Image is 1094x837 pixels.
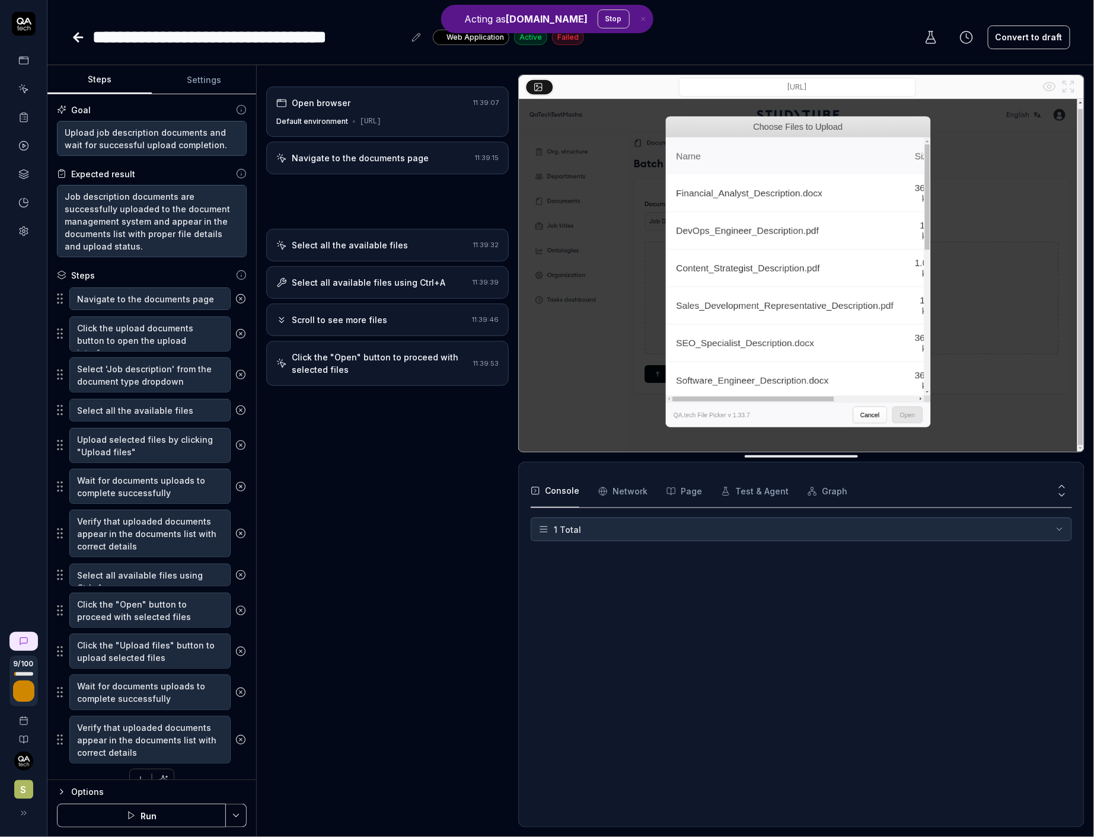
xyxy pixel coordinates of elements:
[514,30,547,45] div: Active
[552,30,584,45] div: Failed
[473,241,499,249] time: 11:39:32
[231,640,251,663] button: Remove step
[598,9,630,28] button: Stop
[952,25,981,49] button: View version history
[231,363,251,386] button: Remove step
[231,322,251,346] button: Remove step
[57,633,247,669] div: Suggestions
[71,104,91,116] div: Goal
[519,99,1084,452] img: Screenshot
[292,351,468,376] div: Click the "Open" button to proceed with selected files
[57,674,247,710] div: Suggestions
[231,433,251,457] button: Remove step
[57,715,247,764] div: Suggestions
[71,168,135,180] div: Expected result
[14,780,33,799] span: S
[152,66,256,94] button: Settings
[5,771,42,801] button: S
[292,276,445,289] div: Select all available files using Ctrl+A
[57,563,247,587] div: Suggestions
[231,681,251,704] button: Remove step
[231,563,251,587] button: Remove step
[14,660,34,667] span: 9 / 100
[9,632,38,651] a: New conversation
[292,239,408,251] div: Select all the available files
[666,475,702,508] button: Page
[231,522,251,545] button: Remove step
[1059,77,1078,96] button: Open in full screen
[473,359,499,368] time: 11:39:53
[57,785,247,799] button: Options
[47,66,152,94] button: Steps
[14,752,33,771] img: 7ccf6c19-61ad-4a6c-8811-018b02a1b829.jpg
[1040,77,1059,96] button: Show all interative elements
[472,315,499,324] time: 11:39:46
[721,475,789,508] button: Test & Agent
[231,728,251,752] button: Remove step
[57,398,247,423] div: Suggestions
[71,785,247,799] div: Options
[473,278,499,286] time: 11:39:39
[57,804,226,828] button: Run
[57,286,247,311] div: Suggestions
[292,97,350,109] div: Open browser
[5,707,42,726] a: Book a call with us
[360,116,381,127] div: [URL]
[473,98,499,107] time: 11:39:07
[292,152,429,164] div: Navigate to the documents page
[231,475,251,499] button: Remove step
[276,116,348,127] div: Default environment
[71,269,95,282] div: Steps
[5,726,42,745] a: Documentation
[231,398,251,422] button: Remove step
[231,287,251,311] button: Remove step
[531,475,579,508] button: Console
[446,32,504,43] span: Web Application
[808,475,847,508] button: Graph
[475,154,499,162] time: 11:39:15
[57,316,247,352] div: Suggestions
[433,29,509,45] a: Web Application
[598,475,648,508] button: Network
[57,509,247,558] div: Suggestions
[57,592,247,628] div: Suggestions
[292,314,387,326] div: Scroll to see more files
[57,357,247,393] div: Suggestions
[988,25,1070,49] button: Convert to draft
[57,427,247,464] div: Suggestions
[57,468,247,504] div: Suggestions
[231,599,251,622] button: Remove step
